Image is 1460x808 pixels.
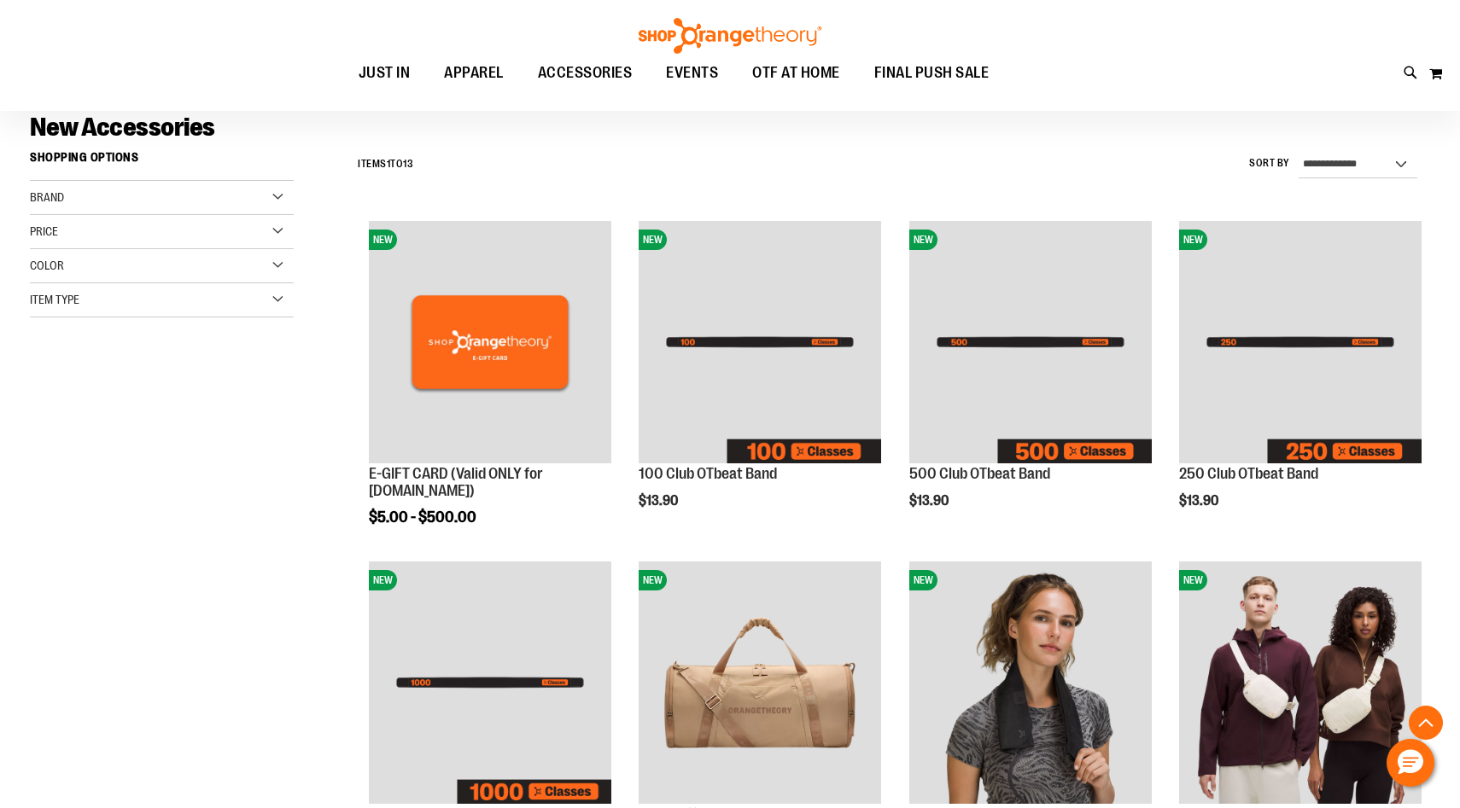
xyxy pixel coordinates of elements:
span: ACCESSORIES [538,54,633,92]
img: lululemon Everywhere Belt Bag - Large [1179,561,1422,804]
span: NEW [639,570,667,590]
img: Image of 500 Club OTbeat Band [909,221,1152,463]
span: $5.00 - $500.00 [369,509,476,526]
a: lululemon Everywhere Belt Bag - LargeNEW [1179,561,1422,806]
span: EVENTS [666,54,718,92]
img: Shop Orangetheory [636,18,824,54]
div: product [630,212,890,544]
a: Image of 100 Club OTbeat BandNEW [639,221,881,466]
strong: Shopping Options [30,142,294,181]
a: 250 Club OTbeat Band [1179,465,1318,482]
span: NEW [909,570,937,590]
a: E-GIFT CARD (Valid ONLY for [DOMAIN_NAME]) [369,465,543,499]
img: Image of 100 Club OTbeat Band [639,221,881,463]
a: Image of 250 Club OTbeat BandNEW [1179,221,1422,466]
a: FINAL PUSH SALE [857,54,1007,93]
span: $13.90 [909,493,951,509]
span: 13 [403,158,413,170]
img: lululemon - The (Small) Towel [909,561,1152,804]
button: Back To Top [1409,706,1443,740]
a: APPAREL [427,54,521,93]
a: Nike Duffel BagNEW [639,561,881,806]
span: NEW [1179,570,1207,590]
span: JUST IN [359,54,411,92]
a: OTF AT HOME [735,54,857,93]
span: NEW [639,230,667,250]
span: Item Type [30,293,79,306]
a: Image of 500 Club OTbeat BandNEW [909,221,1152,466]
img: E-GIFT CARD (Valid ONLY for ShopOrangetheory.com) [369,221,611,463]
span: NEW [369,230,397,250]
a: lululemon - The (Small) TowelNEW [909,561,1152,806]
a: EVENTS [649,54,735,93]
span: Price [30,224,58,238]
a: 500 Club OTbeat Band [909,465,1050,482]
label: Sort By [1249,156,1290,171]
button: Hello, have a question? Let’s chat. [1387,739,1434,787]
span: $13.90 [639,493,680,509]
span: $13.90 [1179,493,1221,509]
a: JUST IN [342,54,428,92]
span: NEW [1179,230,1207,250]
div: product [1171,212,1430,544]
span: FINAL PUSH SALE [874,54,990,92]
span: New Accessories [30,113,215,142]
a: 100 Club OTbeat Band [639,465,777,482]
a: E-GIFT CARD (Valid ONLY for ShopOrangetheory.com)NEW [369,221,611,466]
div: product [901,212,1160,544]
span: Color [30,259,64,272]
img: Nike Duffel Bag [639,561,881,804]
img: Image of 1000 Club OTbeat Band [369,561,611,804]
span: Brand [30,190,64,204]
a: Image of 1000 Club OTbeat BandNEW [369,561,611,806]
img: Image of 250 Club OTbeat Band [1179,221,1422,463]
span: 1 [387,158,391,170]
a: ACCESSORIES [521,54,650,93]
span: OTF AT HOME [752,54,840,92]
span: APPAREL [444,54,504,92]
span: NEW [909,230,937,250]
div: product [360,212,620,568]
h2: Items to [358,151,413,177]
span: NEW [369,570,397,590]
